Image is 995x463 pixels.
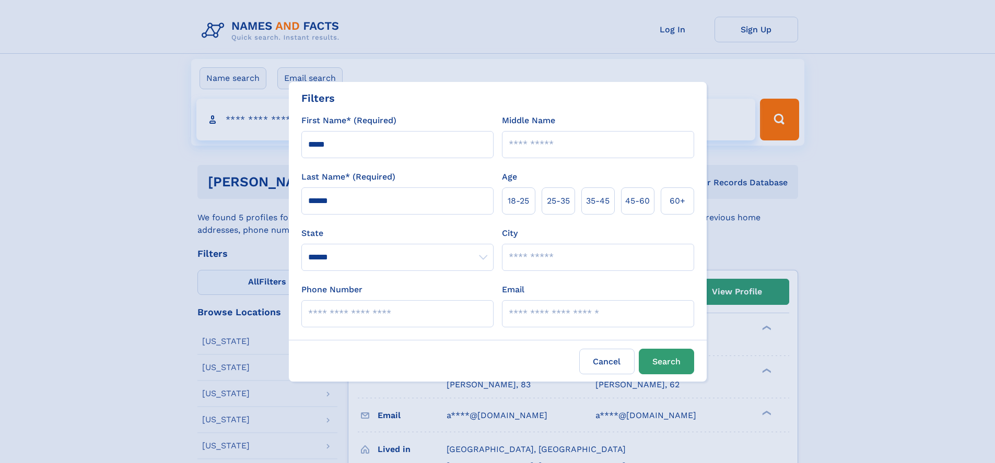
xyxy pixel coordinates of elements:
[301,227,494,240] label: State
[502,283,524,296] label: Email
[625,195,650,207] span: 45‑60
[502,114,555,127] label: Middle Name
[301,283,362,296] label: Phone Number
[547,195,570,207] span: 25‑35
[586,195,610,207] span: 35‑45
[502,171,517,183] label: Age
[301,171,395,183] label: Last Name* (Required)
[508,195,529,207] span: 18‑25
[670,195,685,207] span: 60+
[301,114,396,127] label: First Name* (Required)
[301,90,335,106] div: Filters
[579,349,635,374] label: Cancel
[502,227,518,240] label: City
[639,349,694,374] button: Search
